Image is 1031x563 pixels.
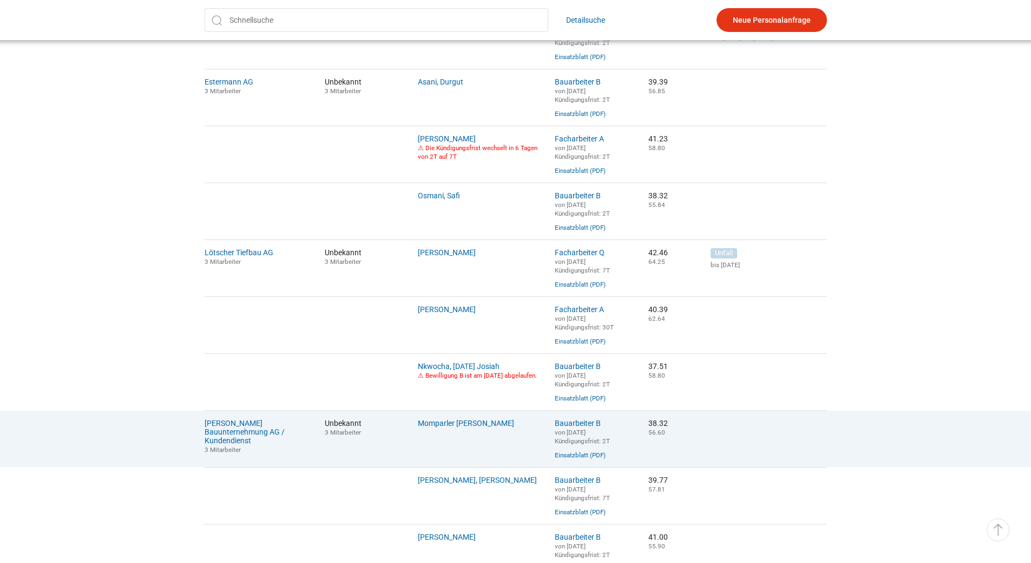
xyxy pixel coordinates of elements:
small: 3 Mitarbeiter [325,429,361,436]
a: [PERSON_NAME] [418,533,476,541]
small: von [DATE] Kündigungsfrist: 7T [555,486,610,502]
a: Neue Personalanfrage [717,8,827,32]
small: von [DATE] Kündigungsfrist: 2T [555,144,610,160]
font: ⚠ Bewilligung B ist am [DATE] abgelaufen. [418,372,537,379]
small: bis [DATE] [711,261,827,269]
a: Einsatzblatt (PDF) [555,110,606,118]
a: Einsatzblatt (PDF) [555,338,606,345]
small: 64.25 [648,258,665,266]
small: 3 Mitarbeiter [205,258,241,266]
small: von [DATE] Kündigungsfrist: 2T [555,372,610,388]
a: [PERSON_NAME] [418,248,476,257]
a: Osmani, Safi [418,191,460,200]
span: Unfall [711,248,737,258]
a: Detailsuche [566,8,605,32]
font: ⚠ Die Kündigungsfrist wechselt in 6 Tagen von 2T auf 7T [418,144,537,160]
small: 58.80 [648,144,665,152]
a: Estermann AG [205,77,253,86]
input: Schnellsuche [205,8,548,32]
a: Bauarbeiter B [555,419,601,428]
small: von [DATE] Kündigungsfrist: 2T [555,201,610,217]
small: 3 Mitarbeiter [325,258,361,266]
a: Bauarbeiter B [555,476,601,484]
a: Lötscher Tiefbau AG [205,248,273,257]
small: 57.81 [648,486,665,493]
a: Nkwocha, [DATE] Josiah [418,362,500,371]
span: Unbekannt [325,248,402,266]
a: [PERSON_NAME], [PERSON_NAME] [418,476,537,484]
a: Einsatzblatt (PDF) [555,281,606,288]
a: Bauarbeiter B [555,533,601,541]
nobr: 41.23 [648,134,668,143]
small: 56.60 [648,429,665,436]
a: Facharbeiter A [555,134,604,143]
small: von [DATE] Kündigungsfrist: 2T [555,542,610,559]
nobr: 42.46 [648,248,668,257]
a: Einsatzblatt (PDF) [555,508,606,516]
small: 3 Mitarbeiter [205,87,241,95]
small: 56.85 [648,87,665,95]
nobr: 39.77 [648,476,668,484]
a: [PERSON_NAME] [418,134,476,143]
a: Asani, Durgut [418,77,463,86]
span: Unbekannt [325,77,402,95]
a: Facharbeiter Q [555,248,605,257]
small: 3 Mitarbeiter [325,87,361,95]
small: von [DATE] Kündigungsfrist: 2T [555,429,610,445]
small: 58.80 [648,372,665,379]
a: Einsatzblatt (PDF) [555,167,606,174]
a: Einsatzblatt (PDF) [555,451,606,459]
small: von [DATE] Kündigungsfrist: 2T [555,87,610,103]
nobr: 41.00 [648,533,668,541]
a: Facharbeiter A [555,305,604,314]
nobr: 38.32 [648,191,668,200]
small: 55.84 [648,201,665,209]
small: 62.64 [648,315,665,322]
a: [PERSON_NAME] [418,305,476,314]
small: 55.90 [648,542,665,550]
a: ▵ Nach oben [987,519,1009,541]
a: Momparler [PERSON_NAME] [418,419,514,428]
a: Bauarbeiter B [555,362,601,371]
nobr: 40.39 [648,305,668,314]
small: von [DATE] Kündigungsfrist: 30T [555,315,614,331]
a: Einsatzblatt (PDF) [555,224,606,231]
a: Bauarbeiter B [555,77,601,86]
nobr: 37.51 [648,362,668,371]
a: Bauarbeiter B [555,191,601,200]
span: Unbekannt [325,419,402,436]
small: von [DATE] Kündigungsfrist: 7T [555,258,610,274]
a: Einsatzblatt (PDF) [555,53,606,61]
a: [PERSON_NAME] Bauunternehmung AG / Kundendienst [205,419,285,445]
nobr: 39.39 [648,77,668,86]
nobr: 38.32 [648,419,668,428]
a: Einsatzblatt (PDF) [555,394,606,402]
small: 3 Mitarbeiter [205,446,241,454]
